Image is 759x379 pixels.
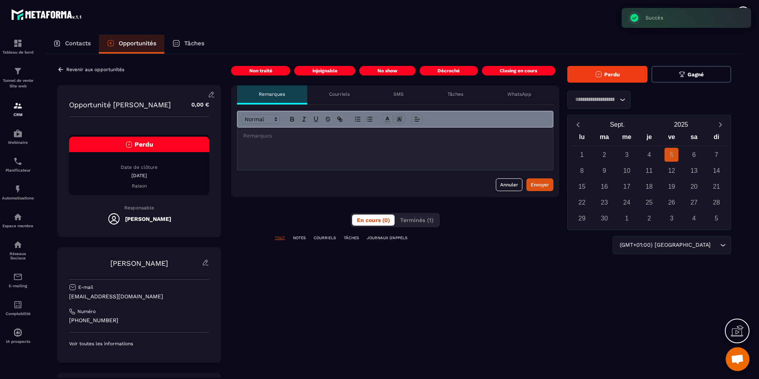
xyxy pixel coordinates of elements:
div: 30 [597,211,611,225]
p: TÂCHES [344,235,359,241]
a: accountantaccountantComptabilité [2,294,34,322]
div: Calendar wrapper [571,131,728,225]
button: Gagné [651,66,731,83]
div: me [616,131,638,145]
p: Revenir aux opportunités [66,67,124,72]
div: ma [593,131,615,145]
p: COURRIELS [314,235,336,241]
img: accountant [13,300,23,309]
img: formation [13,66,23,76]
p: Tâches [447,91,463,97]
div: 16 [597,180,611,193]
p: [EMAIL_ADDRESS][DOMAIN_NAME] [69,293,209,300]
div: Envoyer [531,181,549,189]
button: Open months overlay [586,118,649,131]
a: Ouvrir le chat [726,347,749,371]
p: JOURNAUX D'APPELS [367,235,407,241]
div: lu [571,131,593,145]
div: ve [661,131,683,145]
a: [PERSON_NAME] [110,259,168,267]
div: 3 [665,211,678,225]
p: Planificateur [2,168,34,172]
div: 11 [642,164,656,178]
input: Search for option [712,241,718,249]
input: Search for option [572,95,618,104]
div: 27 [687,195,701,209]
img: formation [13,39,23,48]
div: 3 [620,148,634,162]
p: Contacts [65,40,91,47]
p: Raison [69,183,209,189]
div: 6 [687,148,701,162]
div: 9 [597,164,611,178]
a: social-networksocial-networkRéseaux Sociaux [2,234,34,266]
p: Espace membre [2,224,34,228]
button: Envoyer [526,178,553,191]
p: E-mail [78,284,93,290]
p: IA prospects [2,339,34,344]
img: social-network [13,240,23,249]
div: 1 [620,211,634,225]
p: SMS [393,91,404,97]
a: Contacts [45,35,99,54]
div: 17 [620,180,634,193]
p: NOTES [293,235,306,241]
p: E-mailing [2,284,34,288]
div: 15 [575,180,589,193]
div: 21 [709,180,723,193]
img: automations [13,184,23,194]
span: Gagné [688,72,704,77]
div: di [705,131,728,145]
p: Réseaux Sociaux [2,251,34,260]
div: 7 [709,148,723,162]
p: injoignable [312,68,337,74]
a: Opportunités [99,35,164,54]
p: WhatsApp [507,91,532,97]
div: 23 [597,195,611,209]
img: scheduler [13,157,23,166]
div: Calendar days [571,148,728,225]
a: Tâches [164,35,212,54]
div: je [638,131,660,145]
div: 2 [642,211,656,225]
p: No show [378,68,397,74]
div: 19 [665,180,678,193]
p: Opportunité [PERSON_NAME] [69,101,171,109]
p: Numéro [77,308,96,315]
p: Comptabilité [2,311,34,316]
div: 5 [665,148,678,162]
div: 10 [620,164,634,178]
p: Remarques [259,91,285,97]
p: 0,00 € [183,97,209,112]
div: 12 [665,164,678,178]
div: 22 [575,195,589,209]
button: Previous month [571,119,586,130]
div: sa [683,131,705,145]
div: 13 [687,164,701,178]
a: formationformationCRM [2,95,34,123]
p: Responsable [69,205,209,211]
img: logo [11,7,83,21]
p: TOUT [275,235,285,241]
p: Non traité [249,68,272,74]
a: formationformationTableau de bord [2,33,34,60]
button: Annuler [496,178,522,191]
button: Next month [713,119,728,130]
a: schedulerschedulerPlanificateur [2,151,34,178]
div: Search for option [567,91,631,109]
a: automationsautomationsEspace membre [2,206,34,234]
p: Automatisations [2,196,34,200]
p: Tâches [184,40,204,47]
img: email [13,272,23,282]
p: Opportunités [119,40,156,47]
a: automationsautomationsAutomatisations [2,178,34,206]
p: CRM [2,112,34,117]
img: automations [13,328,23,337]
span: Perdu [604,72,620,77]
div: 29 [575,211,589,225]
div: 20 [687,180,701,193]
p: Tunnel de vente Site web [2,78,34,89]
a: emailemailE-mailing [2,266,34,294]
span: En cours (0) [357,217,390,223]
button: Terminés (1) [395,215,438,226]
